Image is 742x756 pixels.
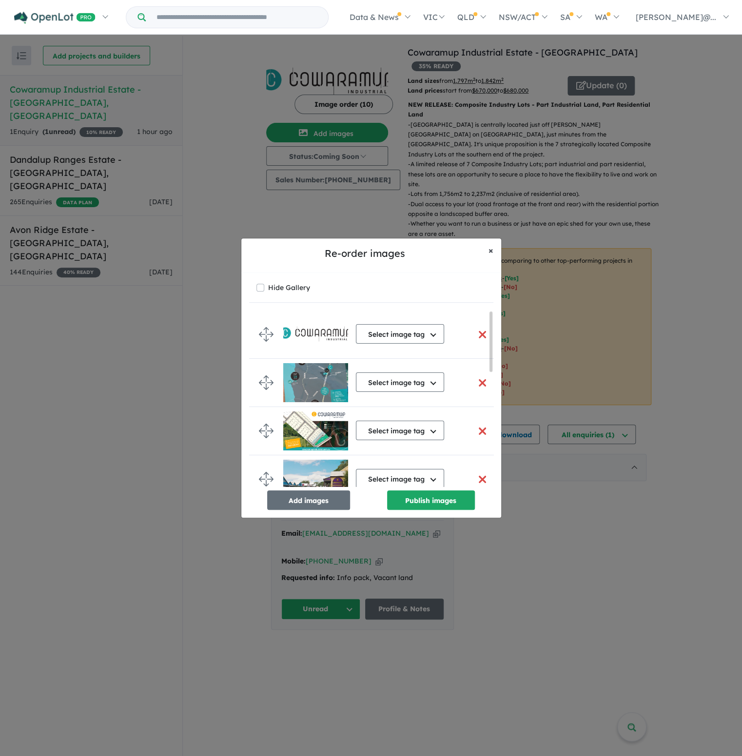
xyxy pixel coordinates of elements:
button: Add images [267,490,350,510]
span: × [488,245,493,256]
button: Publish images [387,490,475,510]
h5: Re-order images [249,246,481,261]
button: Select image tag [356,469,444,488]
img: drag.svg [259,472,273,486]
img: drag.svg [259,327,273,342]
label: Hide Gallery [268,281,310,294]
button: Select image tag [356,324,444,344]
img: Cowaramup%20Industrial%20Estate%20-%20Cowaramup___1757838340.jpg [283,315,348,354]
input: Try estate name, suburb, builder or developer [148,7,326,28]
span: [PERSON_NAME]@... [636,12,716,22]
img: Openlot PRO Logo White [14,12,96,24]
button: Select image tag [356,372,444,392]
img: Cowaramup%20Industrial%20Estate%20-%20Cowaramup___1757837297.jpg [283,460,348,499]
img: drag.svg [259,424,273,438]
img: Cowaramup%20Industrial%20Estate%20-%20Cowaramup___1757837644.jpg [283,363,348,402]
img: drag.svg [259,375,273,390]
img: Cowaramup%20Industrial%20Estate%20-%20Cowaramup___1757837636.jpg [283,411,348,450]
button: Select image tag [356,421,444,440]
